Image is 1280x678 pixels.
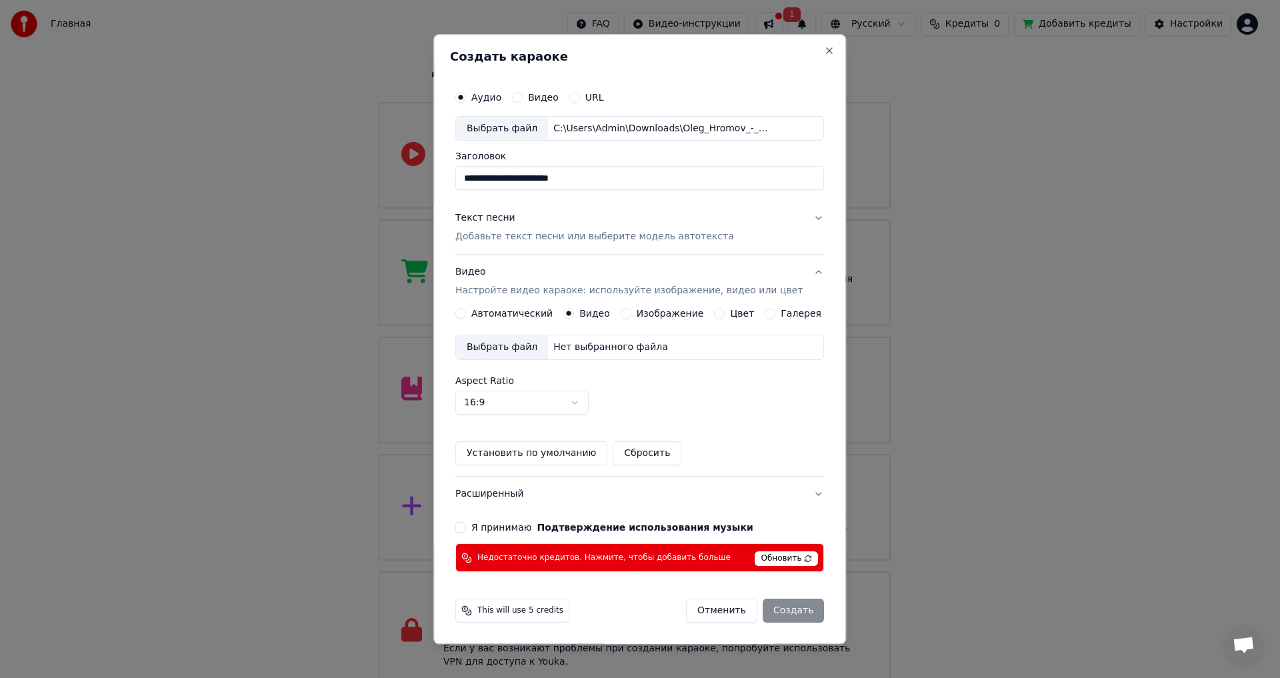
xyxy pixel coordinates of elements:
[537,523,753,533] button: Я принимаю
[579,309,610,319] label: Видео
[455,152,824,161] label: Заголовок
[613,442,682,466] button: Сбросить
[455,212,515,225] div: Текст песни
[477,606,563,617] span: This will use 5 credits
[455,201,824,255] button: Текст песниДобавьте текст песни или выберите модель автотекста
[455,231,734,244] p: Добавьте текст песни или выберите модель автотекста
[686,599,757,623] button: Отменить
[455,285,803,298] p: Настройте видео караоке: используйте изображение, видео или цвет
[548,122,775,135] div: C:\Users\Admin\Downloads\Oleg_Hromov_-_Belye_pticy.mp3
[548,341,673,355] div: Нет выбранного файла
[456,336,548,360] div: Выбрать файл
[455,266,803,298] div: Видео
[477,553,731,563] span: Недостаточно кредитов. Нажмите, чтобы добавить больше
[455,309,824,477] div: ВидеоНастройте видео караоке: используйте изображение, видео или цвет
[455,255,824,309] button: ВидеоНастройте видео караоке: используйте изображение, видео или цвет
[450,51,829,63] h2: Создать караоке
[755,552,819,567] span: Обновить
[471,309,553,319] label: Автоматический
[471,93,501,102] label: Аудио
[455,477,824,512] button: Расширенный
[471,523,753,533] label: Я принимаю
[585,93,604,102] label: URL
[455,377,824,386] label: Aspect Ratio
[781,309,822,319] label: Галерея
[637,309,704,319] label: Изображение
[731,309,755,319] label: Цвет
[528,93,559,102] label: Видео
[455,442,607,466] button: Установить по умолчанию
[456,117,548,141] div: Выбрать файл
